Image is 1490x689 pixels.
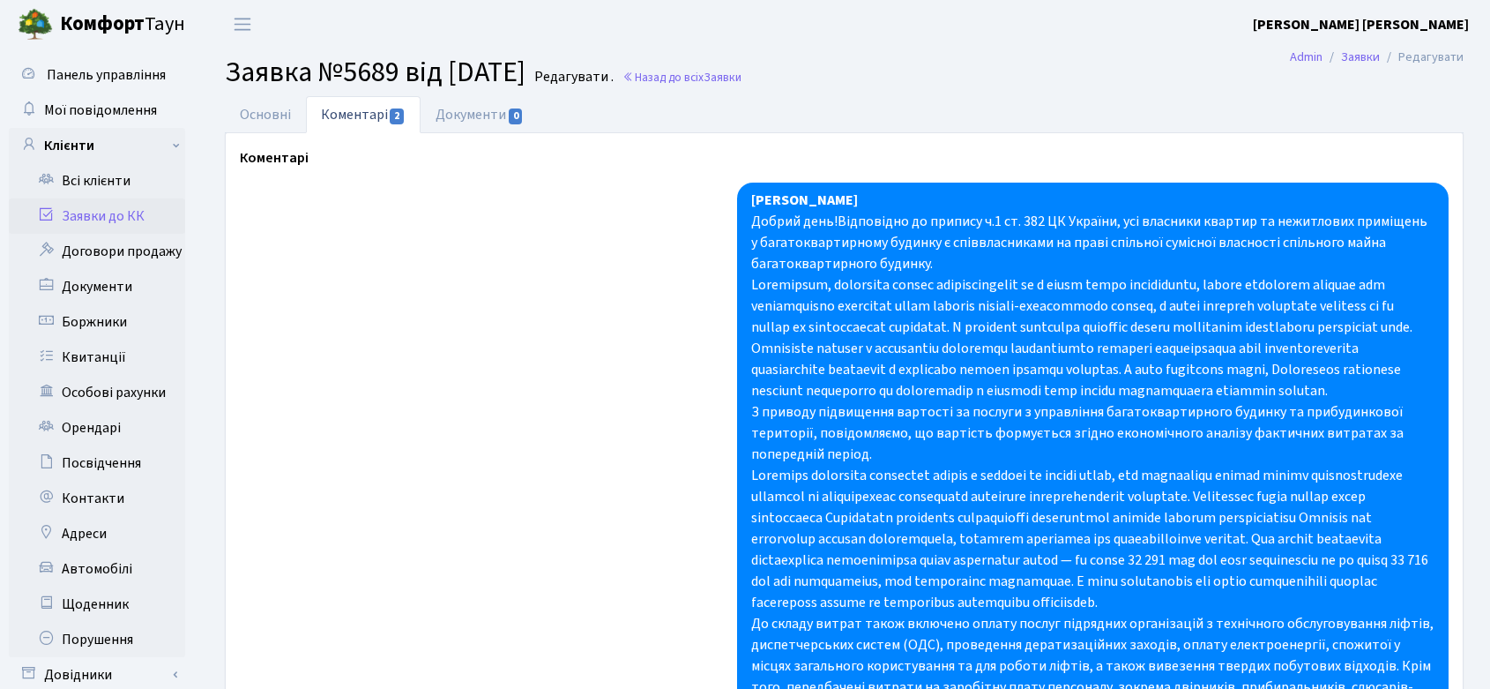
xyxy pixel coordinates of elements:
a: Посвідчення [9,446,185,481]
a: Основні [225,96,306,133]
a: Мої повідомлення [9,93,185,128]
a: Клієнти [9,128,185,163]
a: Автомобілі [9,551,185,587]
a: Всі клієнти [9,163,185,198]
a: Договори продажу [9,234,185,269]
span: Панель управління [47,65,166,85]
a: Admin [1290,48,1322,66]
a: Документи [9,269,185,304]
a: Документи [421,96,539,133]
a: Заявки [1341,48,1380,66]
a: Коментарі [306,96,421,133]
b: Комфорт [60,10,145,38]
a: [PERSON_NAME] [PERSON_NAME] [1253,14,1469,35]
a: Квитанції [9,340,185,375]
span: 0 [509,109,523,124]
label: Коментарі [240,147,309,169]
a: Боржники [9,304,185,340]
span: Таун [60,10,185,40]
a: Адреси [9,516,185,551]
a: Особові рахунки [9,375,185,410]
span: Заявки [704,69,741,86]
a: Панель управління [9,57,185,93]
span: Мої повідомлення [44,101,157,120]
a: Щоденник [9,587,185,622]
a: Орендарі [9,410,185,446]
a: Контакти [9,481,185,516]
a: Заявки до КК [9,198,185,234]
button: Переключити навігацію [220,10,264,39]
a: Порушення [9,622,185,657]
small: Редагувати . [531,69,614,86]
nav: breadcrumb [1263,39,1490,76]
b: [PERSON_NAME] [PERSON_NAME] [1253,15,1469,34]
div: [PERSON_NAME] [751,190,1434,211]
li: Редагувати [1380,48,1464,67]
span: 2 [390,109,404,124]
a: Назад до всіхЗаявки [622,69,741,86]
span: Заявка №5689 від [DATE] [225,52,525,93]
img: logo.png [18,7,53,42]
